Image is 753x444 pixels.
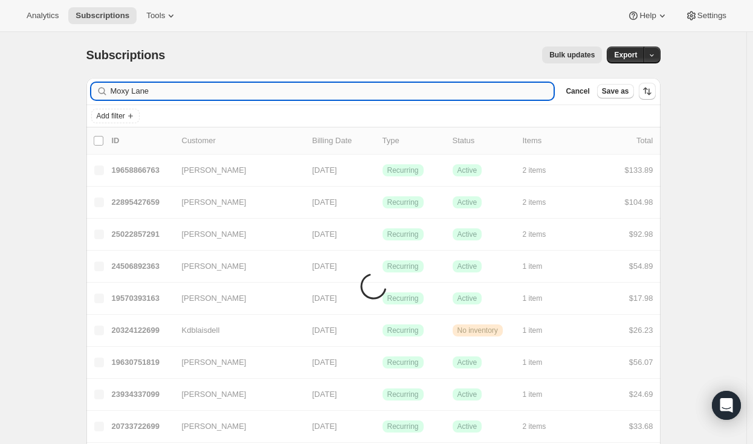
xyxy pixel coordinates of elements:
span: Settings [697,11,726,21]
span: Subscriptions [86,48,166,62]
span: Cancel [566,86,589,96]
span: Tools [146,11,165,21]
div: Open Intercom Messenger [712,391,741,420]
span: Save as [602,86,629,96]
button: Bulk updates [542,47,602,63]
button: Settings [678,7,734,24]
input: Filter subscribers [111,83,554,100]
span: Bulk updates [549,50,595,60]
button: Subscriptions [68,7,137,24]
span: Add filter [97,111,125,121]
span: Subscriptions [76,11,129,21]
span: Export [614,50,637,60]
span: Analytics [27,11,59,21]
button: Analytics [19,7,66,24]
button: Save as [597,84,634,98]
span: Help [639,11,656,21]
button: Export [607,47,644,63]
button: Add filter [91,109,140,123]
button: Tools [139,7,184,24]
button: Help [620,7,675,24]
button: Cancel [561,84,594,98]
button: Sort the results [639,83,656,100]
